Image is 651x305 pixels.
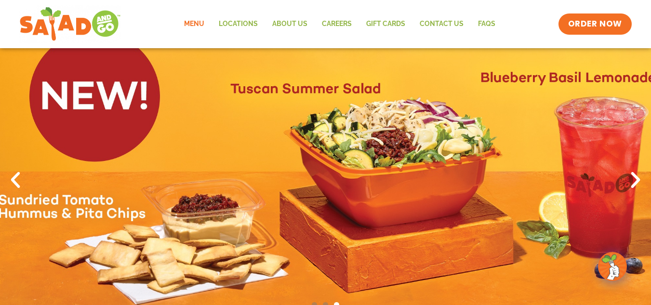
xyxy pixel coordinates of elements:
[212,13,265,35] a: Locations
[5,170,26,191] div: Previous slide
[599,253,626,280] img: wpChatIcon
[177,13,212,35] a: Menu
[177,13,503,35] nav: Menu
[412,13,471,35] a: Contact Us
[471,13,503,35] a: FAQs
[265,13,315,35] a: About Us
[625,170,646,191] div: Next slide
[19,5,121,43] img: new-SAG-logo-768×292
[558,13,632,35] a: ORDER NOW
[315,13,359,35] a: Careers
[568,18,622,30] span: ORDER NOW
[359,13,412,35] a: GIFT CARDS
